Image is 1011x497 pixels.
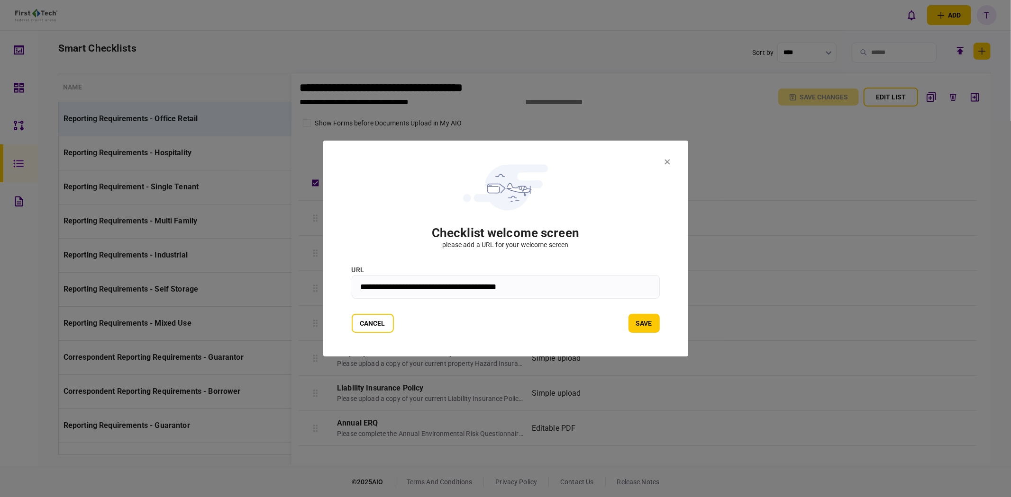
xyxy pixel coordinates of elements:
[432,226,579,240] h1: Checklist welcome screen
[628,314,660,333] button: save
[352,314,394,333] button: Cancel
[442,240,568,250] div: please add a URL for your welcome screen
[352,275,660,299] input: URL
[352,265,660,275] label: URL
[463,164,548,211] img: airplane-message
